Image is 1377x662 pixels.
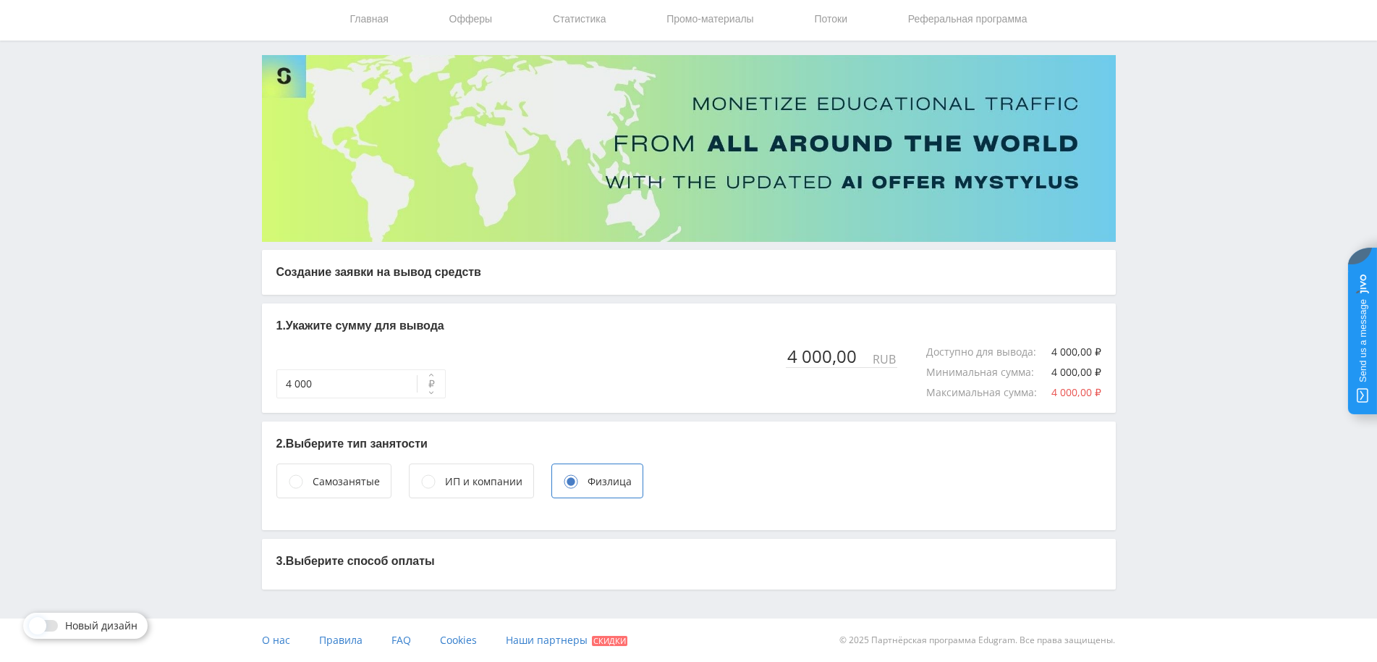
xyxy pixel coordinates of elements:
div: Доступно для вывода : [926,346,1051,358]
button: ₽ [417,369,446,398]
a: О нас [262,619,290,662]
span: FAQ [391,633,411,647]
a: Правила [319,619,363,662]
span: 4 000,00 ₽ [1051,385,1101,399]
div: Максимальная сумма : [926,387,1051,398]
div: Минимальная сумма : [926,366,1048,378]
div: 4 000,00 ₽ [1051,346,1101,358]
p: 2. Выберите тип занятости [276,436,1101,452]
p: 1. Укажите сумму для вывода [276,318,1101,334]
div: 4 000,00 [786,346,871,366]
span: Наши партнеры [506,633,588,647]
div: © 2025 Партнёрская программа Edugram. Все права защищены. [695,619,1115,662]
a: Cookies [440,619,477,662]
a: Наши партнеры Скидки [506,619,627,662]
p: Создание заявки на вывод средств [276,264,1101,280]
div: Физлица [588,474,632,490]
img: Banner [262,55,1116,242]
a: FAQ [391,619,411,662]
div: Самозанятые [313,474,380,490]
span: Правила [319,633,363,647]
div: RUB [871,353,897,366]
span: Новый дизайн [65,620,137,632]
div: ИП и компании [445,474,522,490]
span: Скидки [592,636,627,646]
span: Cookies [440,633,477,647]
span: О нас [262,633,290,647]
p: 3. Выберите способ оплаты [276,553,1101,569]
div: 4 000,00 ₽ [1051,366,1101,378]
